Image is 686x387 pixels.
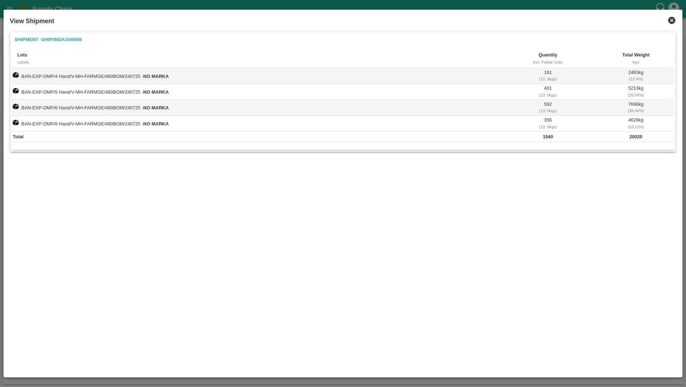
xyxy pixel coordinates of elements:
[12,34,85,46] a: Shipment -SHIP/INDA/348598
[597,100,674,115] td: 7696 kg
[10,18,54,25] b: View Shipment
[499,76,596,82] div: ( 13, 0 kgs)
[12,116,499,132] td: BAN-EXP-DMP/8 Hand/V-MH-FARMGE/480BOM/240725 -
[622,52,650,58] b: Total Weight
[499,124,596,130] div: ( 13, 0 kgs)
[13,88,19,94] img: box
[498,116,597,132] td: 356
[143,105,169,110] strong: NO MARKA
[630,134,642,139] b: 20020
[18,52,27,58] b: Lots
[13,72,19,78] img: box
[597,68,674,84] td: 2483 kg
[504,59,592,65] div: incl. Partial Units
[12,100,499,115] td: BAN-EXP-DMP/6 Hand/V-MH-FARMGE/480BOM/240725 -
[598,124,673,130] div: ( 23.12 %)
[13,120,19,125] img: box
[13,134,24,139] b: Total
[499,108,596,114] div: ( 13, 0 kgs)
[12,68,499,84] td: BAN-EXP-DMP/4 Hand/V-MH-FARMGE/480BOM/240725 -
[598,92,673,98] div: ( 26.04 %)
[603,59,668,65] div: Kgs
[543,134,553,139] b: 1540
[498,68,597,84] td: 191
[597,84,674,100] td: 5213 kg
[143,74,169,79] strong: NO MARKA
[538,52,557,58] b: Quantity
[13,104,19,109] img: box
[143,121,169,126] strong: NO MARKA
[597,116,674,132] td: 4628 kg
[598,108,673,114] div: ( 38.44 %)
[499,92,596,98] div: ( 13, 0 kgs)
[498,84,597,100] td: 401
[143,89,169,95] strong: NO MARKA
[498,100,597,115] td: 592
[18,59,493,65] div: Labels
[598,76,673,82] div: ( 12.4 %)
[12,84,499,100] td: BAN-EXP-DMP/5 Hand/V-MH-FARMGE/480BOM/240725 -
